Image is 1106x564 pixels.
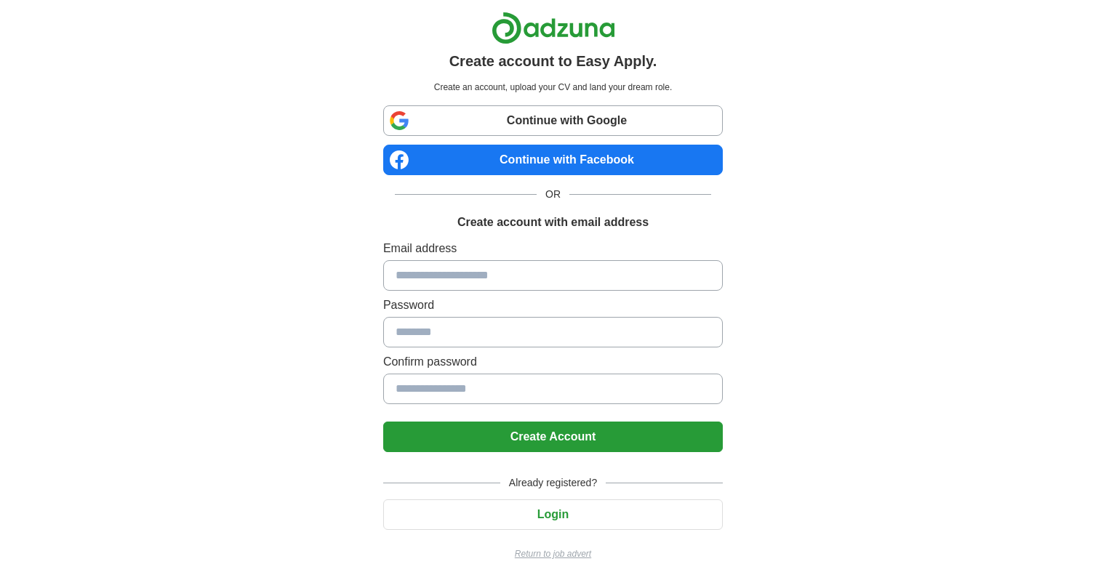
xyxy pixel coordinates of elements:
[383,547,723,560] a: Return to job advert
[492,12,615,44] img: Adzuna logo
[386,81,720,94] p: Create an account, upload your CV and land your dream role.
[537,187,569,202] span: OR
[500,475,606,491] span: Already registered?
[383,297,723,314] label: Password
[457,214,649,231] h1: Create account with email address
[383,422,723,452] button: Create Account
[383,145,723,175] a: Continue with Facebook
[383,353,723,371] label: Confirm password
[383,499,723,530] button: Login
[383,105,723,136] a: Continue with Google
[383,240,723,257] label: Email address
[449,50,657,72] h1: Create account to Easy Apply.
[383,508,723,520] a: Login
